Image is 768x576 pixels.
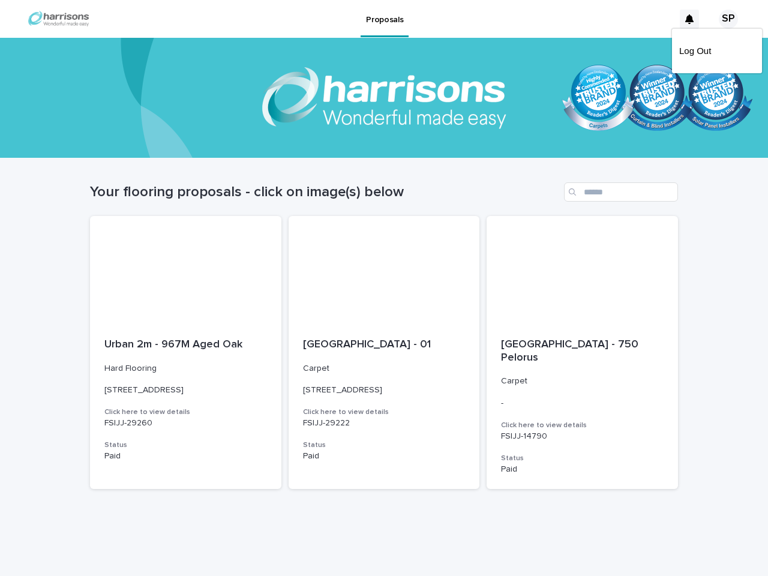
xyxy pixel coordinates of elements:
h1: Your flooring proposals - click on image(s) below [90,184,559,201]
h3: Click here to view details [501,421,664,430]
a: [GEOGRAPHIC_DATA] - 01Carpet[STREET_ADDRESS]Click here to view detailsFSIJJ-29222StatusPaid [289,216,480,489]
h3: Click here to view details [104,407,267,417]
span: [GEOGRAPHIC_DATA] - 750 Pelorus [501,339,641,363]
span: [GEOGRAPHIC_DATA] - 01 [303,339,431,350]
p: - [501,398,664,409]
p: Carpet [501,376,664,386]
span: Urban 2m - 967M Aged Oak [104,339,242,350]
a: Urban 2m - 967M Aged OakHard Flooring[STREET_ADDRESS]Click here to view detailsFSIJJ-29260StatusPaid [90,216,281,489]
p: Carpet [303,364,466,374]
p: [STREET_ADDRESS] [303,385,466,395]
a: [GEOGRAPHIC_DATA] - 750 PelorusCarpet-Click here to view detailsFSIJJ-14790StatusPaid [487,216,678,489]
h3: Status [501,454,664,463]
h3: Status [104,440,267,450]
p: [STREET_ADDRESS] [104,385,267,395]
h3: Status [303,440,466,450]
p: FSIJJ-14790 [501,431,664,442]
p: Paid [501,464,664,475]
input: Search [564,182,678,202]
p: Paid [104,451,267,461]
a: Log Out [679,41,755,61]
p: FSIJJ-29222 [303,418,466,428]
h3: Click here to view details [303,407,466,417]
p: Paid [303,451,466,461]
p: Hard Flooring [104,364,267,374]
p: FSIJJ-29260 [104,418,267,428]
